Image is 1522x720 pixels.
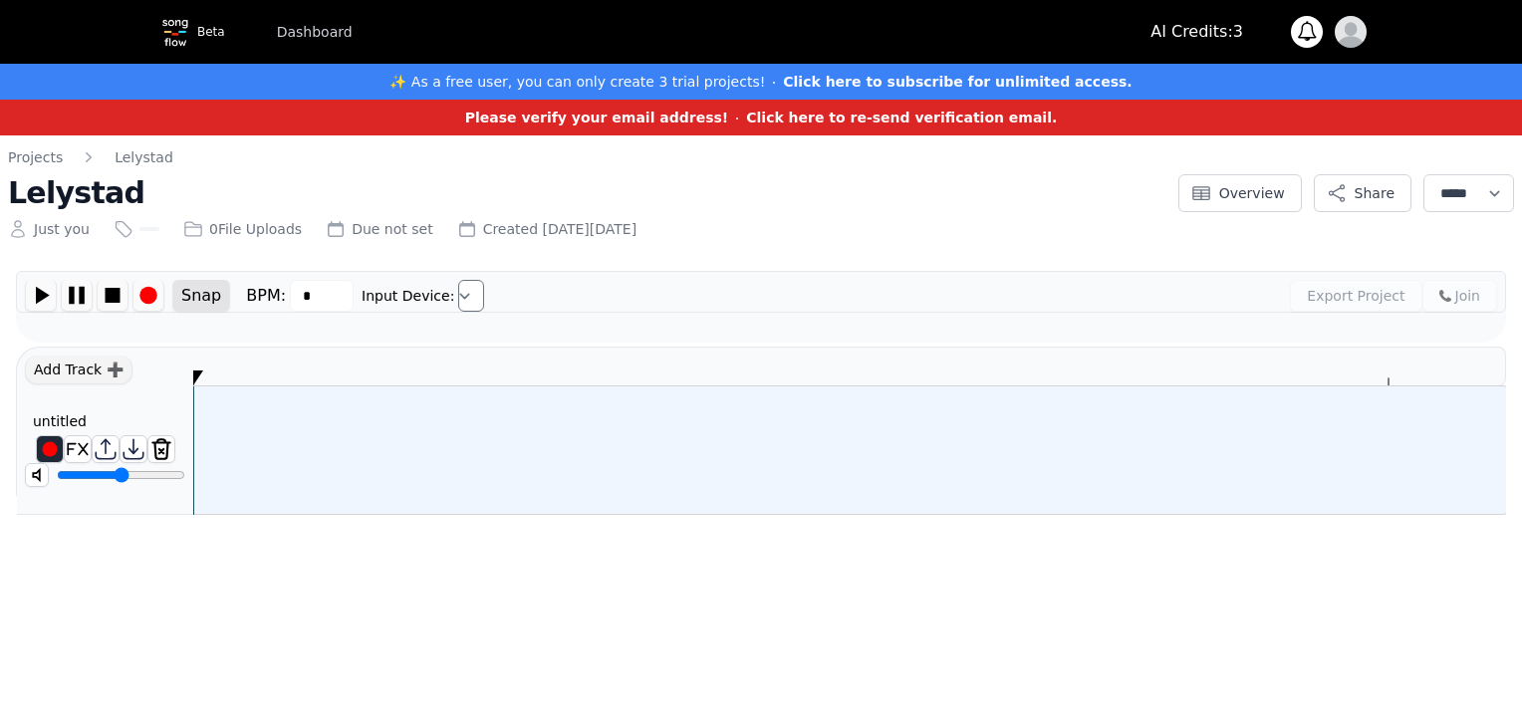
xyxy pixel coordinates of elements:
[121,436,146,462] img: export-FJOLR6JH.svg
[25,356,132,384] div: Add Track ➕
[389,74,765,90] strong: ✨ As a free user, you can only create 3 trial projects!
[465,106,1058,129] button: Please verify your email address!Click here to re-send verification email.
[115,147,173,167] a: Lelystad
[37,436,63,462] img: record-BSW3YWYX.svg
[1290,280,1421,312] button: Export Project
[26,464,48,486] img: unmute-VYQ6XJBC.svg
[1178,174,1302,212] button: Overview
[1422,280,1497,312] button: Join
[8,147,1166,167] nav: Breadcrumb
[155,12,195,52] img: Topline
[133,280,163,311] img: record-BSW3YWYX.svg
[62,280,92,311] img: pause-7FOZAIPN.svg
[26,280,56,311] img: play-HN6QGP6F.svg
[172,280,230,312] button: Snap
[1314,174,1411,212] button: Share
[465,110,729,125] strong: Please verify your email address!
[25,411,95,431] div: untitled
[148,436,174,462] img: trash-VMEC2UDV.svg
[1150,20,1243,44] p: AI Credits: 3
[34,219,90,239] p: Just you
[183,219,302,239] div: 0 File Uploads
[362,286,454,306] label: Input Device:
[265,14,365,50] a: Dashboard
[93,436,119,462] img: import-GJ37EX3T.svg
[8,147,63,167] a: Projects
[783,74,1132,90] strong: Click here to subscribe for unlimited access.
[197,24,225,40] p: Beta
[1178,188,1302,207] a: Overview
[8,175,1166,211] h2: Lelystad
[98,280,127,311] img: stop-IIWY7GUR.svg
[246,284,286,308] label: BPM:
[746,110,1057,125] strong: Click here to re-send verification email.
[1439,290,1451,302] img: phone-UTJ6M45A.svg
[65,436,91,462] img: effects-YESYWAN3.svg
[389,70,1132,94] button: ✨ As a free user, you can only create 3 trial projects!Click here to subscribe for unlimited access.
[483,219,637,239] p: Created [DATE][DATE]
[352,219,433,239] p: Due not set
